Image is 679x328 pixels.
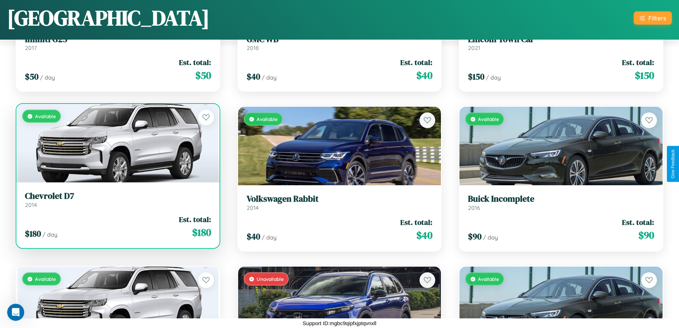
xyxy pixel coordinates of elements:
span: $ 40 [247,231,260,242]
span: 2017 [25,44,37,51]
span: 2018 [247,44,259,51]
h1: [GEOGRAPHIC_DATA] [7,3,210,32]
span: $ 180 [192,225,211,239]
span: $ 40 [247,71,260,82]
span: Available [478,276,499,282]
div: Give Feedback [670,150,675,178]
span: Est. total: [400,57,432,67]
a: Infiniti G252017 [25,34,211,52]
span: $ 50 [25,71,38,82]
span: / day [262,74,277,81]
span: Est. total: [622,57,654,67]
span: $ 180 [25,228,41,239]
p: Support ID: mgbc9qipfxjptqvnxll [303,318,376,328]
span: $ 90 [638,228,654,242]
span: Est. total: [622,217,654,227]
span: 2021 [468,44,480,51]
span: $ 40 [416,68,432,82]
span: 2014 [25,201,37,208]
span: 2016 [468,204,480,211]
span: $ 50 [195,68,211,82]
span: / day [42,231,57,238]
span: $ 90 [468,231,482,242]
a: Lincoln Town Car2021 [468,34,654,52]
span: $ 40 [416,228,432,242]
span: / day [40,74,55,81]
span: / day [486,74,501,81]
h3: Volkswagen Rabbit [247,194,433,204]
h3: Buick Incomplete [468,194,654,204]
h3: Chevrolet D7 [25,191,211,201]
a: Buick Incomplete2016 [468,194,654,211]
a: Volkswagen Rabbit2014 [247,194,433,211]
span: Available [257,116,278,122]
span: $ 150 [635,68,654,82]
span: Est. total: [179,214,211,224]
span: Est. total: [400,217,432,227]
span: Available [35,113,56,119]
span: Unavailable [257,276,284,282]
a: GMC WB2018 [247,34,433,52]
div: Filters [648,14,666,22]
span: Available [35,276,56,282]
span: Available [478,116,499,122]
span: / day [483,234,498,241]
span: $ 150 [468,71,484,82]
span: / day [262,234,277,241]
button: Filters [634,11,672,25]
a: Chevrolet D72014 [25,191,211,208]
iframe: Intercom live chat [7,304,24,321]
span: 2014 [247,204,259,211]
span: Est. total: [179,57,211,67]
